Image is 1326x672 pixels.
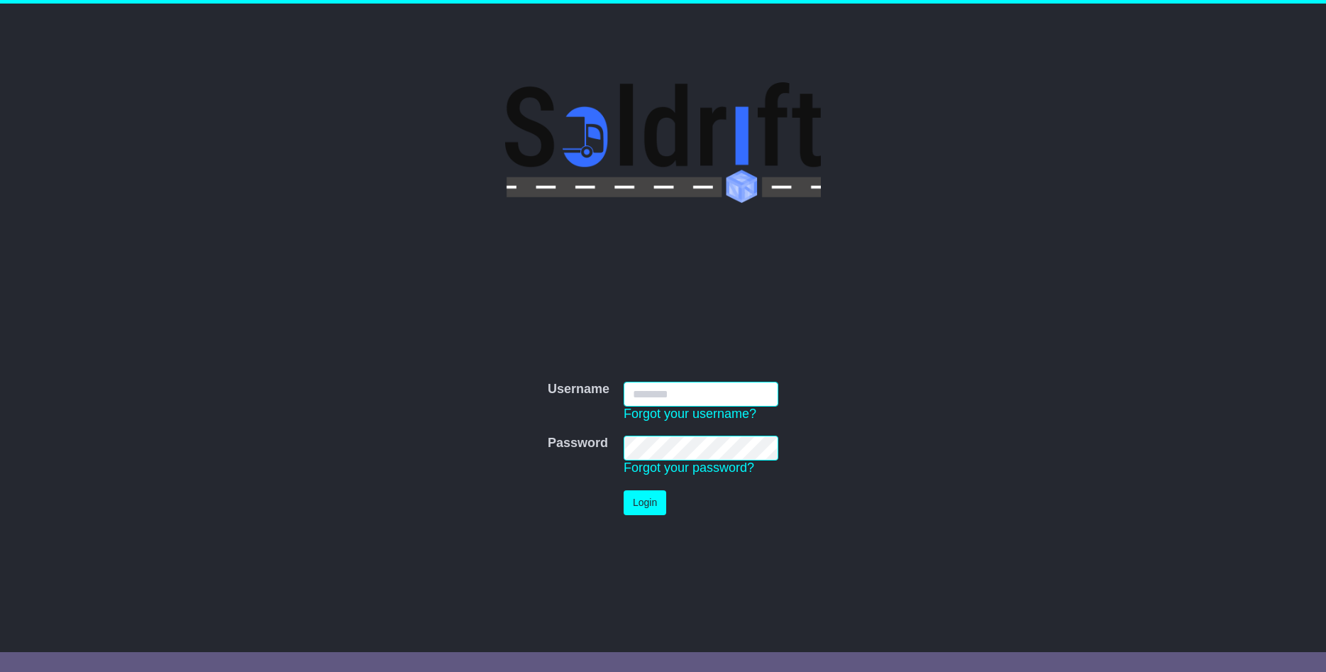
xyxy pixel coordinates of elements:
[624,490,666,515] button: Login
[548,436,608,451] label: Password
[624,461,754,475] a: Forgot your password?
[505,82,821,203] img: Soldrift Pty Ltd
[548,382,609,397] label: Username
[624,407,756,421] a: Forgot your username?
